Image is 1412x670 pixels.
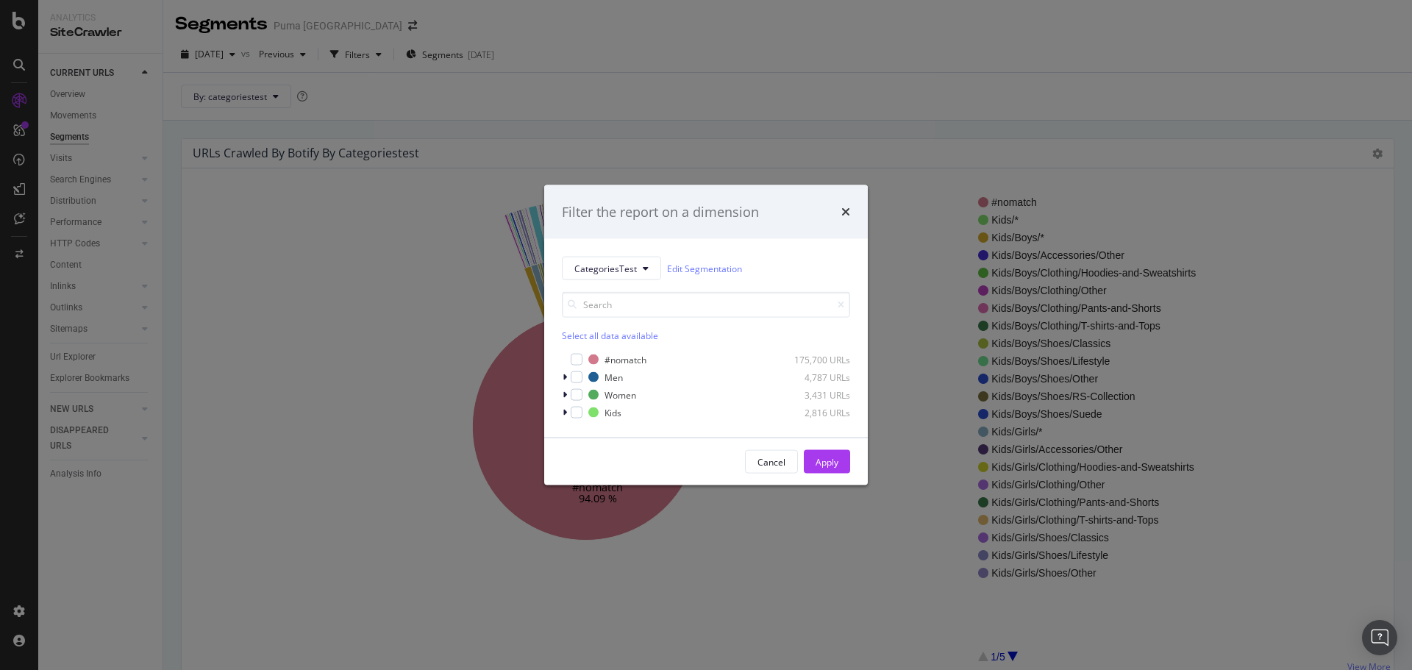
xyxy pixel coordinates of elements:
[544,185,868,485] div: modal
[804,450,850,474] button: Apply
[574,262,637,274] span: CategoriesTest
[841,202,850,221] div: times
[745,450,798,474] button: Cancel
[562,202,759,221] div: Filter the report on a dimension
[1362,620,1397,655] div: Open Intercom Messenger
[778,353,850,366] div: 175,700 URLs
[778,371,850,383] div: 4,787 URLs
[562,329,850,342] div: Select all data available
[757,455,785,468] div: Cancel
[562,257,661,280] button: CategoriesTest
[605,371,623,383] div: Men
[667,260,742,276] a: Edit Segmentation
[816,455,838,468] div: Apply
[605,353,646,366] div: #nomatch
[778,388,850,401] div: 3,431 URLs
[605,388,636,401] div: Women
[562,292,850,318] input: Search
[778,406,850,418] div: 2,816 URLs
[605,406,621,418] div: Kids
